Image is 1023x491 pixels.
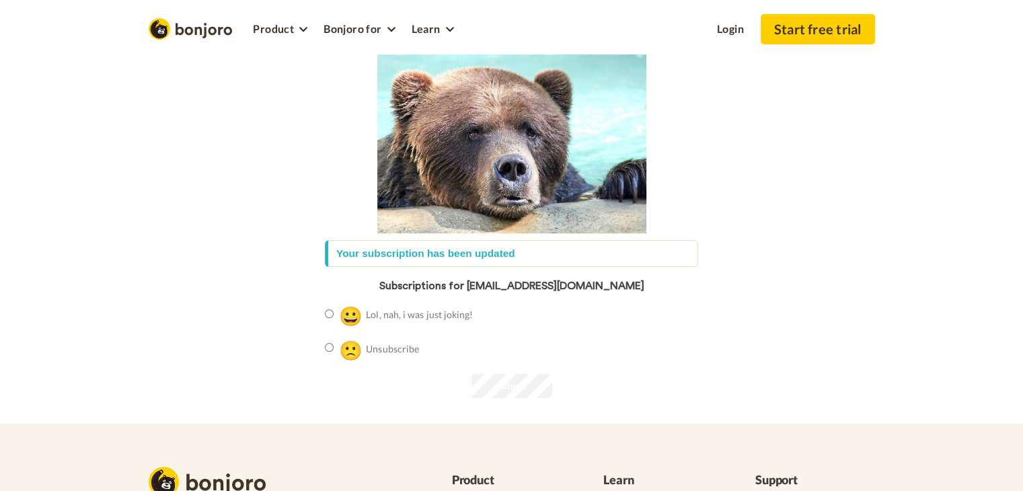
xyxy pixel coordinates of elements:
h4: Learn [603,474,723,487]
a: Product [245,14,316,41]
label: Lol, nah, i was just joking! [325,301,473,330]
a: Learn [404,14,462,41]
a: Bonjoro Logo [149,22,232,34]
input: Submit [471,374,552,398]
h4: Support [755,474,875,487]
a: Login [709,14,752,41]
input: 🙁Unsubscribe [325,343,334,352]
img: Bonjoro Logo [149,18,232,40]
h3: Subscriptions for [EMAIL_ADDRESS][DOMAIN_NAME] [325,280,698,293]
input: 😀Lol, nah, i was just joking! [325,309,334,318]
label: Unsubscribe [325,336,419,364]
a: Bonjoro for [315,14,403,41]
a: Start free trial [761,14,875,44]
span: 🙁 [339,338,363,361]
div: Your subscription has been updated [325,240,698,267]
h4: Product [452,474,572,487]
span: 😀 [339,304,363,327]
